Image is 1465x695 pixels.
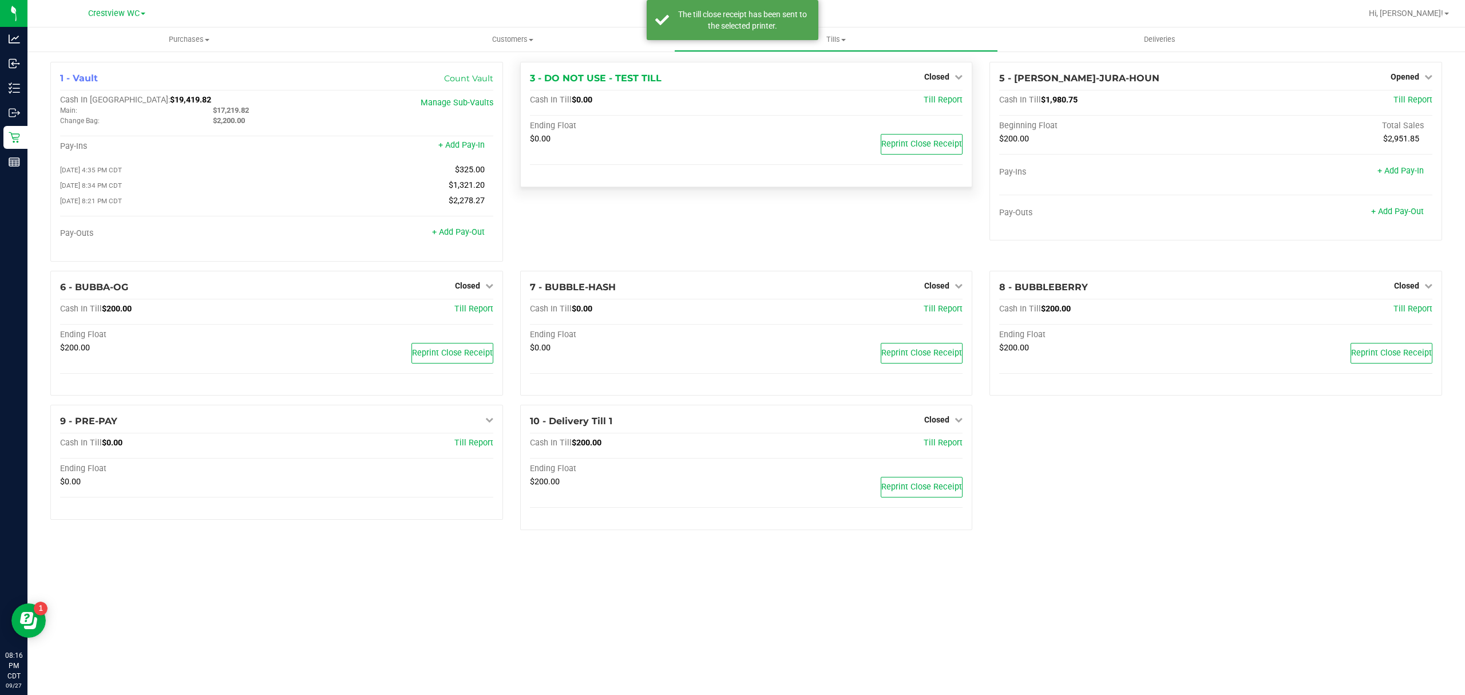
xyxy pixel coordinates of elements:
span: $200.00 [999,134,1029,144]
span: Closed [924,415,949,424]
span: $200.00 [999,343,1029,353]
a: Customers [351,27,674,52]
span: Cash In Till [530,304,572,314]
span: Tills [675,34,997,45]
span: 6 - BUBBA-OG [60,282,128,293]
a: + Add Pay-Out [1371,207,1424,216]
span: 1 - Vault [60,73,98,84]
a: + Add Pay-In [438,140,485,150]
span: Deliveries [1129,34,1191,45]
span: Customers [351,34,674,45]
span: Closed [924,281,949,290]
a: Deliveries [998,27,1321,52]
span: Hi, [PERSON_NAME]! [1369,9,1443,18]
div: Pay-Ins [60,141,276,152]
inline-svg: Inbound [9,58,20,69]
inline-svg: Analytics [9,33,20,45]
span: Cash In [GEOGRAPHIC_DATA]: [60,95,170,105]
a: Tills [674,27,997,52]
iframe: Resource center [11,603,46,638]
div: Ending Float [530,121,746,131]
button: Reprint Close Receipt [881,343,963,364]
span: $325.00 [455,165,485,175]
span: $200.00 [102,304,132,314]
button: Reprint Close Receipt [411,343,493,364]
button: Reprint Close Receipt [881,477,963,497]
span: [DATE] 8:21 PM CDT [60,197,122,205]
span: $0.00 [530,343,551,353]
span: Closed [924,72,949,81]
div: Ending Float [530,330,746,340]
span: $200.00 [1041,304,1071,314]
span: Purchases [27,34,351,45]
span: $0.00 [60,477,81,487]
inline-svg: Retail [9,132,20,143]
iframe: Resource center unread badge [34,602,47,615]
a: Till Report [924,438,963,448]
span: $17,219.82 [213,106,249,114]
inline-svg: Reports [9,156,20,168]
span: $19,419.82 [170,95,211,105]
span: [DATE] 4:35 PM CDT [60,166,122,174]
span: 7 - BUBBLE-HASH [530,282,616,293]
div: Beginning Float [999,121,1215,131]
span: $2,951.85 [1383,134,1419,144]
span: 9 - PRE-PAY [60,416,117,427]
a: Till Report [1393,95,1432,105]
a: Till Report [924,304,963,314]
div: Total Sales [1216,121,1432,131]
button: Reprint Close Receipt [1351,343,1432,364]
span: Closed [455,281,480,290]
span: $0.00 [572,304,592,314]
span: Reprint Close Receipt [412,348,493,358]
span: $2,278.27 [449,196,485,206]
span: 5 - [PERSON_NAME]-JURA-HOUN [999,73,1159,84]
span: Reprint Close Receipt [881,482,962,492]
div: Ending Float [60,330,276,340]
span: Opened [1391,72,1419,81]
div: Ending Float [999,330,1215,340]
p: 09/27 [5,681,22,690]
span: Cash In Till [60,438,102,448]
span: $200.00 [530,477,560,487]
inline-svg: Inventory [9,82,20,94]
a: Manage Sub-Vaults [421,98,493,108]
span: Cash In Till [60,304,102,314]
span: Cash In Till [530,95,572,105]
p: 08:16 PM CDT [5,650,22,681]
a: Till Report [924,95,963,105]
a: Till Report [1393,304,1432,314]
inline-svg: Outbound [9,107,20,119]
span: Change Bag: [60,117,100,125]
div: Pay-Outs [60,228,276,239]
span: 10 - Delivery Till 1 [530,416,612,427]
div: Ending Float [60,464,276,474]
a: Purchases [27,27,351,52]
span: Cash In Till [999,95,1041,105]
span: Reprint Close Receipt [881,139,962,149]
span: Cash In Till [999,304,1041,314]
button: Reprint Close Receipt [881,134,963,155]
span: $1,980.75 [1041,95,1078,105]
span: 8 - BUBBLEBERRY [999,282,1088,293]
span: $200.00 [60,343,90,353]
a: Till Report [454,438,493,448]
span: [DATE] 8:34 PM CDT [60,181,122,189]
a: Till Report [454,304,493,314]
span: Crestview WC [88,9,140,18]
span: Main: [60,106,77,114]
span: 3 - DO NOT USE - TEST TILL [530,73,662,84]
span: Reprint Close Receipt [881,348,962,358]
span: $0.00 [572,95,592,105]
a: + Add Pay-Out [432,227,485,237]
span: Cash In Till [530,438,572,448]
span: $1,321.20 [449,180,485,190]
span: $2,200.00 [213,116,245,125]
